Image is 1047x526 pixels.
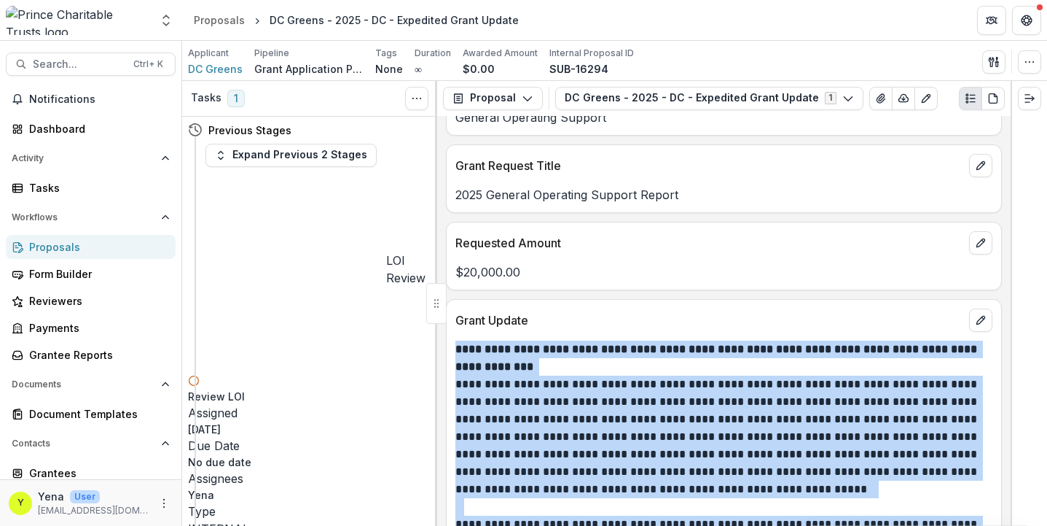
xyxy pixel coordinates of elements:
[188,9,251,31] a: Proposals
[959,87,982,110] button: Plaintext view
[6,316,176,340] a: Payments
[6,235,176,259] a: Proposals
[6,432,176,455] button: Open Contacts
[12,212,155,223] span: Workflows
[455,234,963,252] p: Requested Amount
[188,389,426,404] h5: Review LOI
[6,53,176,76] button: Search...
[188,487,426,503] p: Yena
[29,347,164,363] div: Grantee Reports
[38,504,149,517] p: [EMAIL_ADDRESS][DOMAIN_NAME]
[208,123,291,138] h4: Previous Stages
[188,437,426,455] p: Due Date
[191,92,221,104] h3: Tasks
[194,12,245,28] div: Proposals
[155,495,173,512] button: More
[17,498,24,508] div: Yena
[188,503,426,520] p: Type
[33,58,125,71] span: Search...
[6,289,176,313] a: Reviewers
[455,312,963,329] p: Grant Update
[12,153,155,163] span: Activity
[549,61,608,77] p: SUB-16294
[38,489,64,504] p: Yena
[29,239,164,255] div: Proposals
[188,470,426,487] p: Assignees
[156,6,176,35] button: Open entity switcher
[254,61,364,77] p: Grant Application Process
[130,56,166,72] div: Ctrl + K
[969,154,992,177] button: edit
[555,87,863,110] button: DC Greens - 2025 - DC - Expedited Grant Update1
[455,109,992,126] p: General Operating Support
[254,47,289,60] p: Pipeline
[205,144,377,167] button: Expand Previous 2 Stages
[455,186,992,204] p: 2025 General Operating Support Report
[188,455,426,470] p: No due date
[415,61,422,77] p: ∞
[1018,87,1041,110] button: Expand right
[455,157,963,174] p: Grant Request Title
[415,47,451,60] p: Duration
[6,147,176,170] button: Open Activity
[6,176,176,200] a: Tasks
[6,262,176,286] a: Form Builder
[455,263,992,281] p: $20,000.00
[12,438,155,449] span: Contacts
[29,266,164,282] div: Form Builder
[6,6,150,35] img: Prince Charitable Trusts logo
[977,6,1006,35] button: Partners
[29,293,164,309] div: Reviewers
[981,87,1005,110] button: PDF view
[270,12,519,28] div: DC Greens - 2025 - DC - Expedited Grant Update
[549,47,634,60] p: Internal Proposal ID
[188,404,426,422] p: Assigned
[405,87,428,110] button: Toggle View Cancelled Tasks
[29,406,164,422] div: Document Templates
[29,320,164,336] div: Payments
[227,90,245,107] span: 1
[914,87,938,110] button: Edit as form
[29,465,164,481] div: Grantees
[6,343,176,367] a: Grantee Reports
[6,88,176,111] button: Notifications
[869,87,893,110] button: View Attached Files
[29,93,170,106] span: Notifications
[386,252,426,287] h4: LOI Review
[463,61,495,77] p: $0.00
[969,309,992,332] button: edit
[463,47,538,60] p: Awarded Amount
[29,121,164,136] div: Dashboard
[6,206,176,229] button: Open Workflows
[1012,6,1041,35] button: Get Help
[70,490,100,503] p: User
[375,61,403,77] p: None
[375,47,397,60] p: Tags
[6,373,176,396] button: Open Documents
[6,461,176,485] a: Grantees
[188,61,243,77] a: DC Greens
[6,402,176,426] a: Document Templates
[443,87,543,110] button: Proposal
[188,422,426,437] p: [DATE]
[188,9,525,31] nav: breadcrumb
[188,47,229,60] p: Applicant
[969,231,992,255] button: edit
[29,180,164,196] div: Tasks
[12,379,155,390] span: Documents
[6,117,176,141] a: Dashboard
